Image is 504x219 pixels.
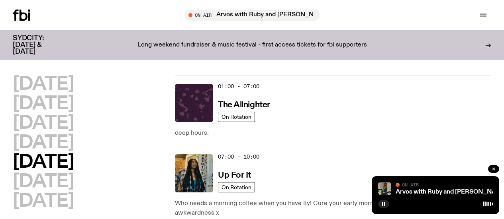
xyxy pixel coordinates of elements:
button: [DATE] [13,153,74,171]
a: On Rotation [218,112,255,122]
button: [DATE] [13,134,74,152]
button: [DATE] [13,173,74,191]
button: [DATE] [13,76,74,93]
span: 01:00 - 07:00 [218,83,259,90]
a: The Allnighter [218,99,270,109]
span: On Rotation [222,114,251,120]
span: 07:00 - 10:00 [218,153,259,161]
a: On Rotation [218,182,255,192]
span: On Rotation [222,184,251,190]
h3: Up For It [218,171,251,180]
h3: The Allnighter [218,101,270,109]
h3: SYDCITY: [DATE] & [DATE] [13,35,64,55]
button: On AirArvos with Ruby and [PERSON_NAME] [184,10,320,21]
p: Long weekend fundraiser & music festival - first access tickets for fbi supporters [137,42,367,49]
p: deep hours. [175,128,491,138]
button: [DATE] [13,192,74,210]
span: On Air [402,182,419,187]
p: Who needs a morning coffee when you have Ify! Cure your early morning grog w/ SMAC, chat and extr... [175,199,491,218]
a: Up For It [218,170,251,180]
img: Ify - a Brown Skin girl with black braided twists, looking up to the side with her tongue stickin... [175,154,213,192]
button: [DATE] [13,95,74,113]
img: Ruby wears a Collarbones t shirt and pretends to play the DJ decks, Al sings into a pringles can.... [378,182,391,195]
button: [DATE] [13,114,74,132]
